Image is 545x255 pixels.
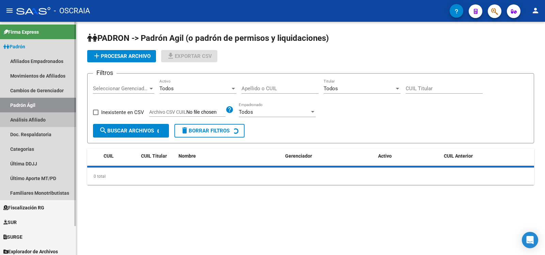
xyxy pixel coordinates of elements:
input: Archivo CSV CUIL [186,109,225,115]
span: Fiscalización RG [3,204,44,211]
span: CUIL [104,153,114,159]
span: SUR [3,219,17,226]
mat-icon: search [99,126,107,134]
datatable-header-cell: CUIL Titular [138,149,176,163]
span: Todos [159,85,174,92]
span: Padrón [3,43,25,50]
datatable-header-cell: Gerenciador [282,149,375,163]
mat-icon: menu [5,6,14,15]
span: Buscar Archivos [99,128,154,134]
span: CUIL Titular [141,153,167,159]
span: Procesar archivo [93,53,151,59]
span: Seleccionar Gerenciador [93,85,148,92]
datatable-header-cell: CUIL Anterior [441,149,534,163]
datatable-header-cell: CUIL [101,149,138,163]
datatable-header-cell: Activo [375,149,441,163]
span: Gerenciador [285,153,312,159]
span: Nombre [178,153,196,159]
span: Todos [239,109,253,115]
div: 0 total [87,168,534,185]
div: Open Intercom Messenger [522,232,538,248]
span: SURGE [3,233,22,241]
span: - OSCRAIA [54,3,90,18]
button: Exportar CSV [161,50,217,62]
datatable-header-cell: Nombre [176,149,282,163]
mat-icon: file_download [167,52,175,60]
h3: Filtros [93,68,116,78]
span: Archivo CSV CUIL [149,109,186,115]
span: Borrar Filtros [181,128,230,134]
span: Firma Express [3,28,39,36]
button: Buscar Archivos [93,124,169,138]
span: Exportar CSV [167,53,212,59]
button: Borrar Filtros [174,124,245,138]
mat-icon: delete [181,126,189,134]
button: Procesar archivo [87,50,156,62]
mat-icon: person [531,6,540,15]
span: PADRON -> Padrón Agil (o padrón de permisos y liquidaciones) [87,33,329,43]
mat-icon: add [93,52,101,60]
span: Todos [324,85,338,92]
mat-icon: help [225,106,234,114]
span: CUIL Anterior [444,153,473,159]
span: Inexistente en CSV [101,108,144,116]
span: Activo [378,153,392,159]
